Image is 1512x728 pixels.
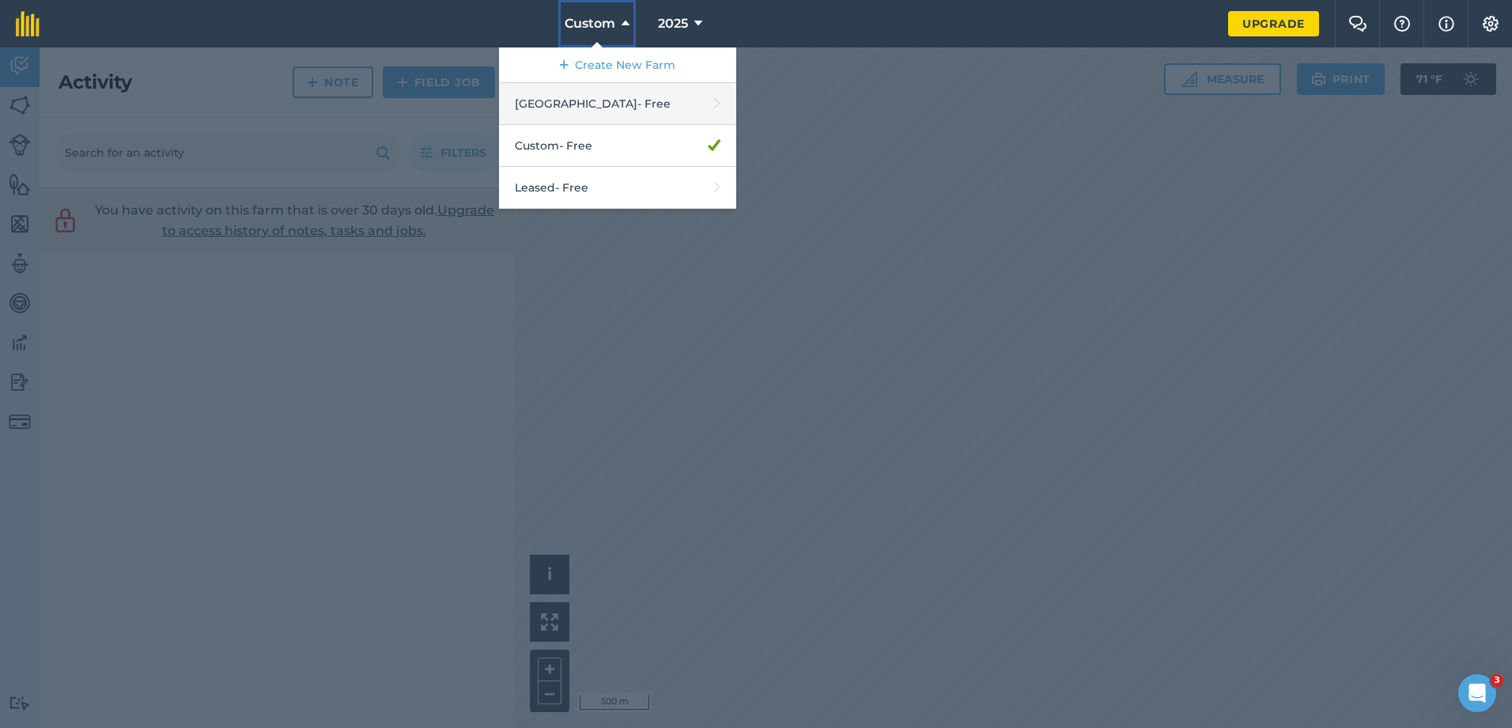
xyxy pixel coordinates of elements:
a: [GEOGRAPHIC_DATA]- Free [499,83,736,125]
a: Leased- Free [499,167,736,209]
img: svg+xml;base64,PHN2ZyB4bWxucz0iaHR0cDovL3d3dy53My5vcmcvMjAwMC9zdmciIHdpZHRoPSIxNyIgaGVpZ2h0PSIxNy... [1438,14,1454,33]
img: A cog icon [1481,16,1500,32]
a: Custom- Free [499,125,736,167]
img: Two speech bubbles overlapping with the left bubble in the forefront [1348,16,1367,32]
a: Upgrade [1228,11,1319,36]
iframe: Intercom live chat [1458,674,1496,712]
a: Create New Farm [499,47,736,83]
img: fieldmargin Logo [16,11,40,36]
span: Custom [565,14,615,33]
img: A question mark icon [1393,16,1412,32]
span: 3 [1491,674,1503,687]
span: 2025 [658,14,688,33]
